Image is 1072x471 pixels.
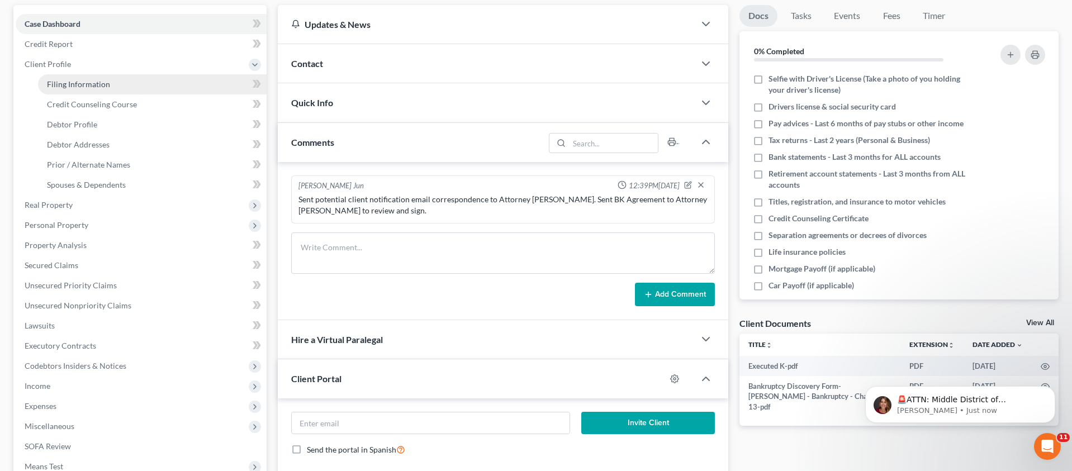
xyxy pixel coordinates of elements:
[47,180,126,189] span: Spouses & Dependents
[739,376,900,417] td: Bankruptcy Discovery Form-[PERSON_NAME] - Bankruptcy - Chapter 13-pdf
[25,361,126,370] span: Codebtors Insiders & Notices
[16,336,267,356] a: Executory Contracts
[291,373,341,384] span: Client Portal
[769,230,927,241] span: Separation agreements or decrees of divorces
[914,5,954,27] a: Timer
[292,412,570,434] input: Enter email
[298,180,364,192] div: [PERSON_NAME] Jun
[581,412,715,434] button: Invite Client
[825,5,869,27] a: Events
[16,14,267,34] a: Case Dashboard
[291,18,682,30] div: Updates & News
[769,263,875,274] span: Mortgage Payoff (if applicable)
[782,5,820,27] a: Tasks
[16,34,267,54] a: Credit Report
[635,283,715,306] button: Add Comment
[47,160,130,169] span: Prior / Alternate Names
[16,275,267,296] a: Unsecured Priority Claims
[38,175,267,195] a: Spouses & Dependents
[47,120,97,129] span: Debtor Profile
[307,445,396,454] span: Send the portal in Spanish
[291,137,334,148] span: Comments
[1034,433,1061,460] iframe: Intercom live chat
[769,196,946,207] span: Titles, registration, and insurance to motor vehicles
[25,59,71,69] span: Client Profile
[754,46,804,56] strong: 0% Completed
[769,118,964,129] span: Pay advices - Last 6 months of pay stubs or other income
[973,340,1023,349] a: Date Added expand_more
[291,58,323,69] span: Contact
[25,341,96,350] span: Executory Contracts
[38,155,267,175] a: Prior / Alternate Names
[748,340,772,349] a: Titleunfold_more
[25,401,56,411] span: Expenses
[16,316,267,336] a: Lawsuits
[1026,319,1054,327] a: View All
[964,356,1032,376] td: [DATE]
[1057,433,1070,442] span: 11
[38,74,267,94] a: Filing Information
[769,135,930,146] span: Tax returns - Last 2 years (Personal & Business)
[47,79,110,89] span: Filing Information
[900,356,964,376] td: PDF
[16,255,267,275] a: Secured Claims
[291,97,333,108] span: Quick Info
[291,334,383,345] span: Hire a Virtual Paralegal
[1016,342,1023,349] i: expand_more
[909,340,955,349] a: Extensionunfold_more
[25,381,50,391] span: Income
[629,180,680,191] span: 12:39PM[DATE]
[25,200,73,210] span: Real Property
[16,296,267,316] a: Unsecured Nonpriority Claims
[25,421,74,431] span: Miscellaneous
[38,135,267,155] a: Debtor Addresses
[739,317,811,329] div: Client Documents
[769,168,969,191] span: Retirement account statements - Last 3 months from ALL accounts
[25,321,55,330] span: Lawsuits
[769,101,896,112] span: Drivers license & social security card
[16,436,267,456] a: SOFA Review
[570,134,658,153] input: Search...
[769,280,854,291] span: Car Payoff (if applicable)
[25,441,71,451] span: SOFA Review
[16,235,267,255] a: Property Analysis
[766,342,772,349] i: unfold_more
[739,5,777,27] a: Docs
[25,462,63,471] span: Means Test
[769,73,969,96] span: Selfie with Driver's License (Take a photo of you holding your driver's license)
[25,280,117,290] span: Unsecured Priority Claims
[874,5,909,27] a: Fees
[25,301,131,310] span: Unsecured Nonpriority Claims
[769,246,846,258] span: Life insurance policies
[25,260,78,270] span: Secured Claims
[38,115,267,135] a: Debtor Profile
[739,356,900,376] td: Executed K-pdf
[47,99,137,109] span: Credit Counseling Course
[47,140,110,149] span: Debtor Addresses
[848,363,1072,441] iframe: Intercom notifications message
[38,94,267,115] a: Credit Counseling Course
[25,240,87,250] span: Property Analysis
[25,220,88,230] span: Personal Property
[298,194,708,216] div: Sent potential client notification email correspondence to Attorney [PERSON_NAME]. Sent BK Agreem...
[25,39,73,49] span: Credit Report
[769,151,941,163] span: Bank statements - Last 3 months for ALL accounts
[769,213,869,224] span: Credit Counseling Certificate
[948,342,955,349] i: unfold_more
[25,19,80,28] span: Case Dashboard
